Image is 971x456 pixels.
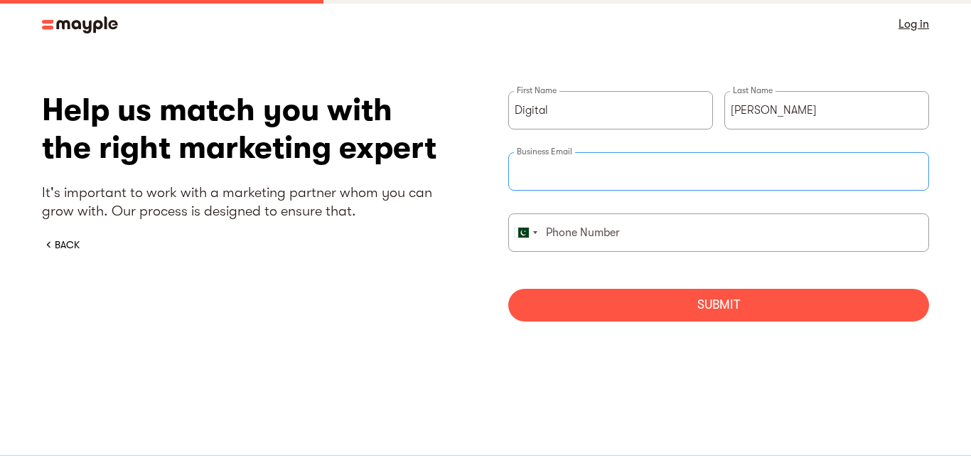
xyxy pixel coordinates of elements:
label: Last Name [730,85,776,96]
label: First Name [514,85,559,96]
div: BACK [55,238,80,252]
label: Business Email [514,146,575,157]
a: Log in [898,14,929,34]
div: Pakistan (‫پاکستان‬‎): +92 [509,214,542,251]
form: briefForm [508,91,929,322]
input: Phone Number [508,213,929,252]
h1: Help us match you with the right marketing expert [42,91,463,166]
p: It's important to work with a marketing partner whom you can grow with. Our process is designed t... [42,184,463,221]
